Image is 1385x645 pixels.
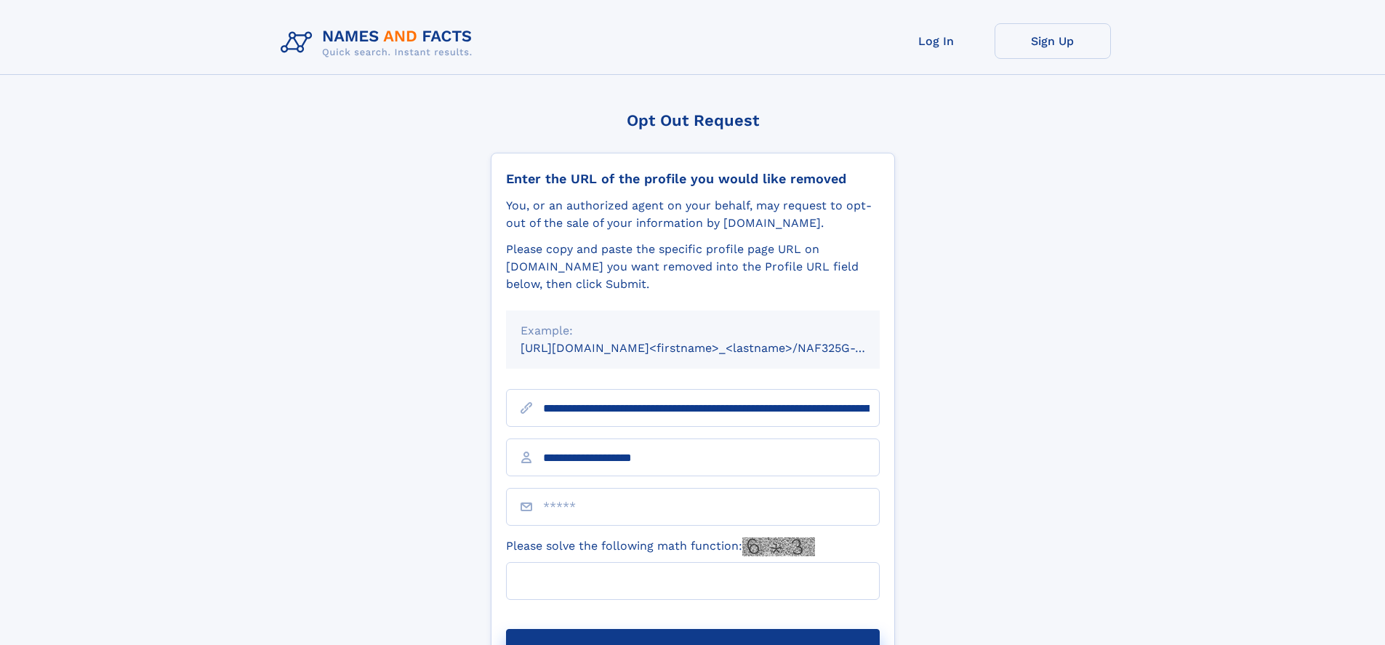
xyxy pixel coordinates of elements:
[521,322,865,340] div: Example:
[506,197,880,232] div: You, or an authorized agent on your behalf, may request to opt-out of the sale of your informatio...
[275,23,484,63] img: Logo Names and Facts
[491,111,895,129] div: Opt Out Request
[878,23,995,59] a: Log In
[506,171,880,187] div: Enter the URL of the profile you would like removed
[506,537,815,556] label: Please solve the following math function:
[506,241,880,293] div: Please copy and paste the specific profile page URL on [DOMAIN_NAME] you want removed into the Pr...
[521,341,907,355] small: [URL][DOMAIN_NAME]<firstname>_<lastname>/NAF325G-xxxxxxxx
[995,23,1111,59] a: Sign Up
